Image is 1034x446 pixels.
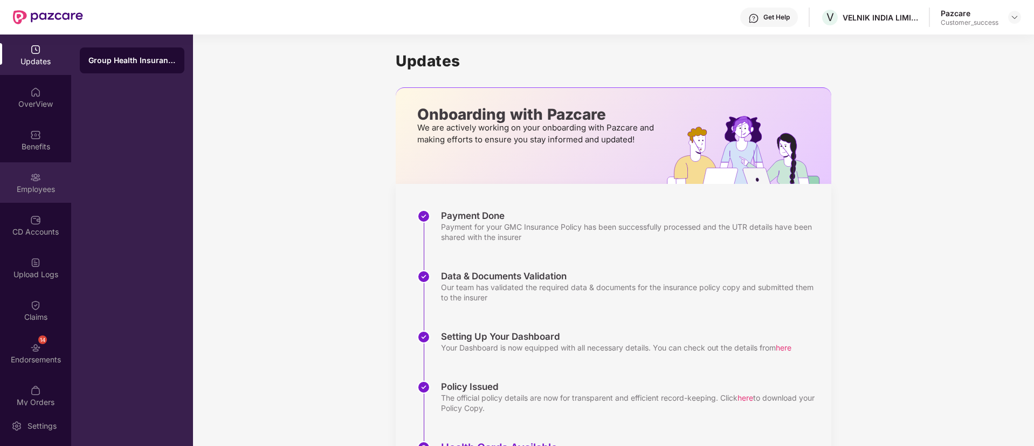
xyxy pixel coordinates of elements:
[417,331,430,344] img: svg+xml;base64,PHN2ZyBpZD0iU3RlcC1Eb25lLTMyeDMyIiB4bWxucz0iaHR0cDovL3d3dy53My5vcmcvMjAwMC9zdmciIH...
[441,222,821,242] div: Payment for your GMC Insurance Policy has been successfully processed and the UTR details have be...
[441,331,791,342] div: Setting Up Your Dashboard
[826,11,834,24] span: V
[30,87,41,98] img: svg+xml;base64,PHN2ZyBpZD0iSG9tZSIgeG1sbnM9Imh0dHA6Ly93d3cudzMub3JnLzIwMDAvc3ZnIiB3aWR0aD0iMjAiIG...
[441,342,791,353] div: Your Dashboard is now equipped with all necessary details. You can check out the details from
[748,13,759,24] img: svg+xml;base64,PHN2ZyBpZD0iSGVscC0zMngzMiIgeG1sbnM9Imh0dHA6Ly93d3cudzMub3JnLzIwMDAvc3ZnIiB3aWR0aD...
[30,44,41,55] img: svg+xml;base64,PHN2ZyBpZD0iVXBkYXRlZCIgeG1sbnM9Imh0dHA6Ly93d3cudzMub3JnLzIwMDAvc3ZnIiB3aWR0aD0iMj...
[441,282,821,303] div: Our team has validated the required data & documents for the insurance policy copy and submitted ...
[88,55,176,66] div: Group Health Insurance
[30,215,41,225] img: svg+xml;base64,PHN2ZyBpZD0iQ0RfQWNjb3VudHMiIGRhdGEtbmFtZT0iQ0QgQWNjb3VudHMiIHhtbG5zPSJodHRwOi8vd3...
[30,342,41,353] img: svg+xml;base64,PHN2ZyBpZD0iRW5kb3JzZW1lbnRzIiB4bWxucz0iaHR0cDovL3d3dy53My5vcmcvMjAwMC9zdmciIHdpZH...
[843,12,918,23] div: VELNIK INDIA LIMITED
[11,421,22,431] img: svg+xml;base64,PHN2ZyBpZD0iU2V0dGluZy0yMHgyMCIgeG1sbnM9Imh0dHA6Ly93d3cudzMub3JnLzIwMDAvc3ZnIiB3aW...
[417,122,657,146] p: We are actively working on your onboarding with Pazcare and making efforts to ensure you stay inf...
[441,270,821,282] div: Data & Documents Validation
[417,270,430,283] img: svg+xml;base64,PHN2ZyBpZD0iU3RlcC1Eb25lLTMyeDMyIiB4bWxucz0iaHR0cDovL3d3dy53My5vcmcvMjAwMC9zdmciIH...
[1010,13,1019,22] img: svg+xml;base64,PHN2ZyBpZD0iRHJvcGRvd24tMzJ4MzIiIHhtbG5zPSJodHRwOi8vd3d3LnczLm9yZy8yMDAwL3N2ZyIgd2...
[941,8,998,18] div: Pazcare
[38,335,47,344] div: 14
[24,421,60,431] div: Settings
[30,129,41,140] img: svg+xml;base64,PHN2ZyBpZD0iQmVuZWZpdHMiIHhtbG5zPSJodHRwOi8vd3d3LnczLm9yZy8yMDAwL3N2ZyIgd2lkdGg9Ij...
[30,385,41,396] img: svg+xml;base64,PHN2ZyBpZD0iTXlfT3JkZXJzIiBkYXRhLW5hbWU9Ik15IE9yZGVycyIgeG1sbnM9Imh0dHA6Ly93d3cudz...
[30,172,41,183] img: svg+xml;base64,PHN2ZyBpZD0iRW1wbG95ZWVzIiB4bWxucz0iaHR0cDovL3d3dy53My5vcmcvMjAwMC9zdmciIHdpZHRoPS...
[13,10,83,24] img: New Pazcare Logo
[441,393,821,413] div: The official policy details are now for transparent and efficient record-keeping. Click to downlo...
[667,116,831,184] img: hrOnboarding
[30,300,41,311] img: svg+xml;base64,PHN2ZyBpZD0iQ2xhaW0iIHhtbG5zPSJodHRwOi8vd3d3LnczLm9yZy8yMDAwL3N2ZyIgd2lkdGg9IjIwIi...
[441,210,821,222] div: Payment Done
[417,381,430,394] img: svg+xml;base64,PHN2ZyBpZD0iU3RlcC1Eb25lLTMyeDMyIiB4bWxucz0iaHR0cDovL3d3dy53My5vcmcvMjAwMC9zdmciIH...
[396,52,831,70] h1: Updates
[417,109,657,119] p: Onboarding with Pazcare
[30,257,41,268] img: svg+xml;base64,PHN2ZyBpZD0iVXBsb2FkX0xvZ3MiIGRhdGEtbmFtZT0iVXBsb2FkIExvZ3MiIHhtbG5zPSJodHRwOi8vd3...
[941,18,998,27] div: Customer_success
[417,210,430,223] img: svg+xml;base64,PHN2ZyBpZD0iU3RlcC1Eb25lLTMyeDMyIiB4bWxucz0iaHR0cDovL3d3dy53My5vcmcvMjAwMC9zdmciIH...
[776,343,791,352] span: here
[737,393,753,402] span: here
[441,381,821,393] div: Policy Issued
[763,13,790,22] div: Get Help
